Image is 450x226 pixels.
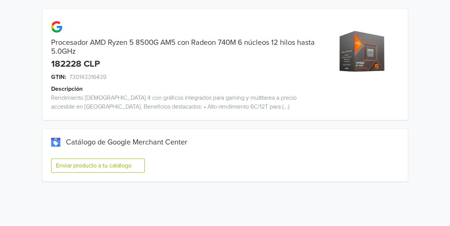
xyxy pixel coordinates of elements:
span: GTIN: [51,73,66,82]
span: 730143316439 [69,73,106,82]
div: Rendimiento [DEMOGRAPHIC_DATA] 4 con gráficos integrados para gaming y multitarea a precio accesi... [42,93,317,111]
div: Descripción [51,84,326,93]
div: 182228 CLP [51,59,100,70]
div: Catálogo de Google Merchant Center [51,138,399,147]
img: product_image [334,24,390,80]
div: Procesador AMD Ryzen 5 8500G AM5 con Radeon 740M 6 núcleos 12 hilos hasta 5.0GHz [42,38,317,56]
button: Enviar producto a tu catálogo [51,159,145,173]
